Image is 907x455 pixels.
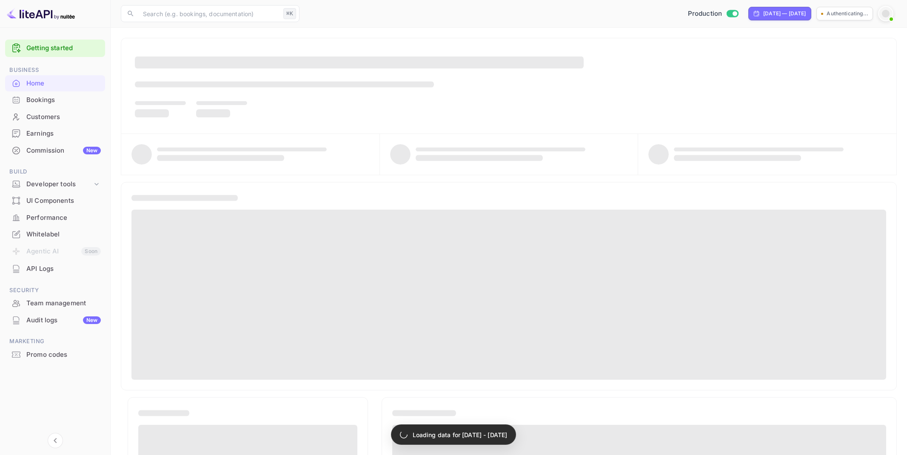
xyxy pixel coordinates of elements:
a: Team management [5,295,105,311]
a: UI Components [5,193,105,208]
button: Collapse navigation [48,433,63,448]
div: Developer tools [26,179,92,189]
div: Audit logsNew [5,312,105,329]
a: Performance [5,210,105,225]
a: Whitelabel [5,226,105,242]
div: Bookings [26,95,101,105]
img: LiteAPI logo [7,7,75,20]
div: Getting started [5,40,105,57]
span: Production [688,9,722,19]
a: Earnings [5,125,105,141]
div: Commission [26,146,101,156]
a: CommissionNew [5,142,105,158]
div: Developer tools [5,177,105,192]
div: API Logs [5,261,105,277]
span: Build [5,167,105,176]
a: Customers [5,109,105,125]
a: Getting started [26,43,101,53]
div: Audit logs [26,316,101,325]
a: Audit logsNew [5,312,105,328]
span: Business [5,65,105,75]
div: CommissionNew [5,142,105,159]
div: ⌘K [283,8,296,19]
div: Team management [26,299,101,308]
div: UI Components [26,196,101,206]
div: Promo codes [5,347,105,363]
div: API Logs [26,264,101,274]
div: Earnings [26,129,101,139]
div: [DATE] — [DATE] [763,10,806,17]
a: Home [5,75,105,91]
input: Search (e.g. bookings, documentation) [138,5,280,22]
a: API Logs [5,261,105,276]
div: Promo codes [26,350,101,360]
span: Security [5,286,105,295]
div: Switch to Sandbox mode [685,9,742,19]
div: New [83,316,101,324]
div: Whitelabel [5,226,105,243]
div: UI Components [5,193,105,209]
div: Home [5,75,105,92]
div: New [83,147,101,154]
div: Performance [26,213,101,223]
span: Marketing [5,337,105,346]
div: Home [26,79,101,88]
div: Team management [5,295,105,312]
div: Performance [5,210,105,226]
a: Bookings [5,92,105,108]
div: Earnings [5,125,105,142]
p: Authenticating... [827,10,868,17]
div: Whitelabel [26,230,101,239]
p: Loading data for [DATE] - [DATE] [413,430,508,439]
a: Promo codes [5,347,105,362]
div: Customers [26,112,101,122]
